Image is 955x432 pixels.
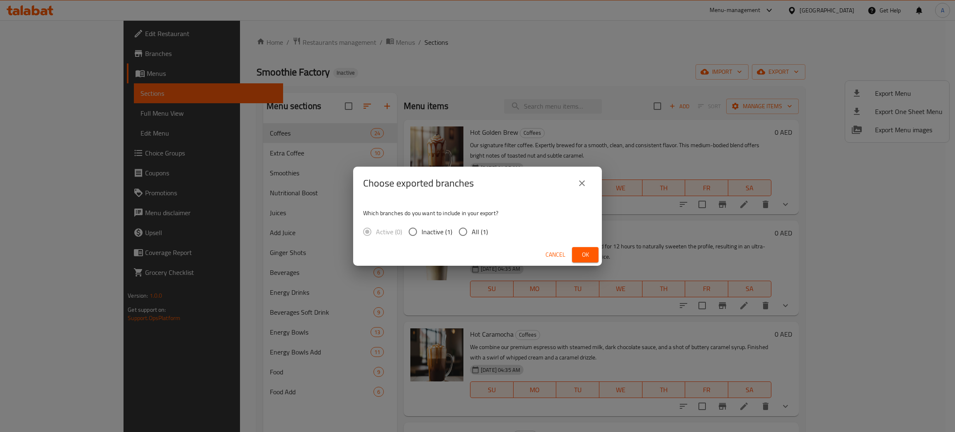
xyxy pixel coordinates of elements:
[472,227,488,237] span: All (1)
[572,173,592,193] button: close
[572,247,599,262] button: Ok
[545,250,565,260] span: Cancel
[363,177,474,190] h2: Choose exported branches
[363,209,592,217] p: Which branches do you want to include in your export?
[422,227,452,237] span: Inactive (1)
[376,227,402,237] span: Active (0)
[579,250,592,260] span: Ok
[542,247,569,262] button: Cancel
